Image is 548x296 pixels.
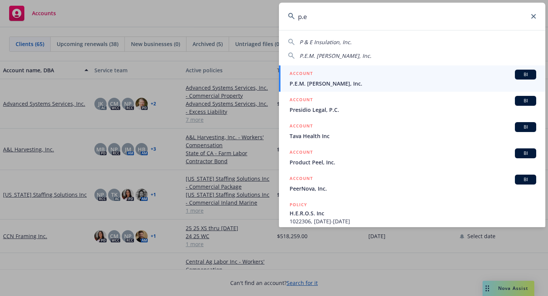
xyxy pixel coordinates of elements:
[290,217,536,225] span: 1022306, [DATE]-[DATE]
[279,118,545,144] a: ACCOUNTBITava Health Inc
[290,80,536,88] span: P.E.M. [PERSON_NAME], Inc.
[290,122,313,131] h5: ACCOUNT
[279,92,545,118] a: ACCOUNTBIPresidio Legal, P.C.
[518,124,533,130] span: BI
[279,144,545,170] a: ACCOUNTBIProduct Peel, Inc.
[290,185,536,193] span: PeerNova, Inc.
[290,70,313,79] h5: ACCOUNT
[279,65,545,92] a: ACCOUNTBIP.E.M. [PERSON_NAME], Inc.
[299,38,352,46] span: P & E Insulation, Inc.
[290,96,313,105] h5: ACCOUNT
[279,170,545,197] a: ACCOUNTBIPeerNova, Inc.
[279,197,545,229] a: POLICYH.E.R.O.S. Inc1022306, [DATE]-[DATE]
[279,3,545,30] input: Search...
[518,150,533,157] span: BI
[290,132,536,140] span: Tava Health Inc
[290,106,536,114] span: Presidio Legal, P.C.
[518,176,533,183] span: BI
[518,97,533,104] span: BI
[290,175,313,184] h5: ACCOUNT
[299,52,371,59] span: P.E.M. [PERSON_NAME], Inc.
[290,201,307,208] h5: POLICY
[518,71,533,78] span: BI
[290,209,536,217] span: H.E.R.O.S. Inc
[290,148,313,158] h5: ACCOUNT
[290,158,536,166] span: Product Peel, Inc.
